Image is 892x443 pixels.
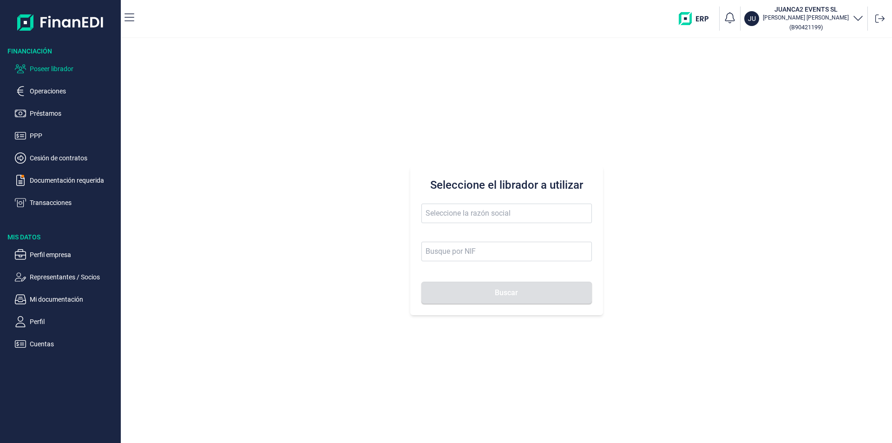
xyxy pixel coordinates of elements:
button: Perfil empresa [15,249,117,260]
p: Cesión de contratos [30,152,117,164]
input: Seleccione la razón social [421,204,592,223]
button: Perfil [15,316,117,327]
p: [PERSON_NAME] [PERSON_NAME] [763,14,849,21]
p: PPP [30,130,117,141]
button: Préstamos [15,108,117,119]
p: Poseer librador [30,63,117,74]
button: Operaciones [15,86,117,97]
button: Cuentas [15,338,117,350]
small: Copiar cif [789,24,823,31]
p: Cuentas [30,338,117,350]
img: erp [679,12,715,25]
p: Mi documentación [30,294,117,305]
p: Préstamos [30,108,117,119]
p: Representantes / Socios [30,271,117,283]
button: Documentación requerida [15,175,117,186]
input: Busque por NIF [421,242,592,261]
img: Logo de aplicación [17,7,104,37]
button: Transacciones [15,197,117,208]
button: Representantes / Socios [15,271,117,283]
button: Poseer librador [15,63,117,74]
p: JU [748,14,756,23]
p: Documentación requerida [30,175,117,186]
p: Operaciones [30,86,117,97]
button: JUJUANCA2 EVENTS SL[PERSON_NAME] [PERSON_NAME](B90421199) [744,5,864,33]
button: Cesión de contratos [15,152,117,164]
button: Mi documentación [15,294,117,305]
p: Perfil [30,316,117,327]
button: PPP [15,130,117,141]
p: Transacciones [30,197,117,208]
h3: JUANCA2 EVENTS SL [763,5,849,14]
h3: Seleccione el librador a utilizar [421,178,592,192]
span: Buscar [495,289,518,296]
button: Buscar [421,282,592,304]
p: Perfil empresa [30,249,117,260]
